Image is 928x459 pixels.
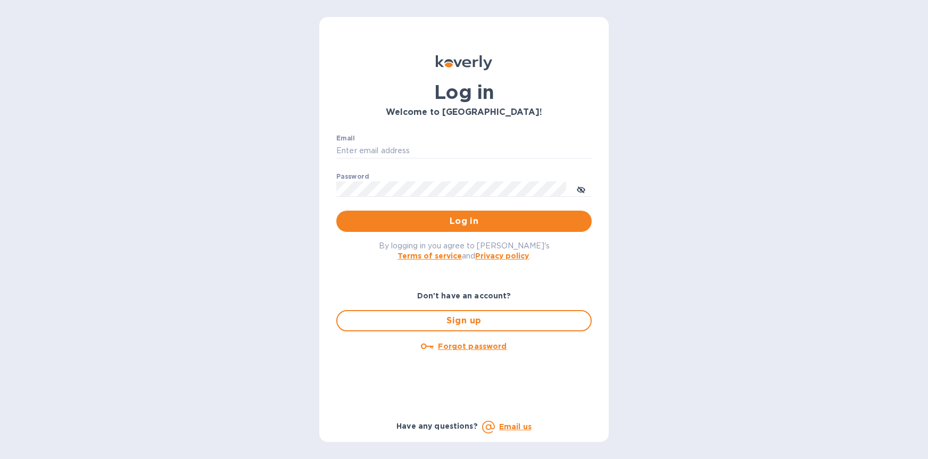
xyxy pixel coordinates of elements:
span: Sign up [346,314,582,327]
a: Email us [499,422,532,431]
button: toggle password visibility [570,178,592,199]
u: Forgot password [438,342,507,350]
a: Privacy policy [475,252,529,260]
input: Enter email address [336,143,592,159]
b: Don't have an account? [417,291,511,300]
button: Log in [336,211,592,232]
h1: Log in [336,81,592,103]
img: Koverly [436,55,492,70]
b: Have any questions? [396,422,478,430]
span: Log in [345,215,583,228]
span: By logging in you agree to [PERSON_NAME]'s and . [379,241,550,260]
h3: Welcome to [GEOGRAPHIC_DATA]! [336,107,592,118]
label: Email [336,135,355,141]
label: Password [336,173,369,180]
button: Sign up [336,310,592,331]
a: Terms of service [397,252,462,260]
